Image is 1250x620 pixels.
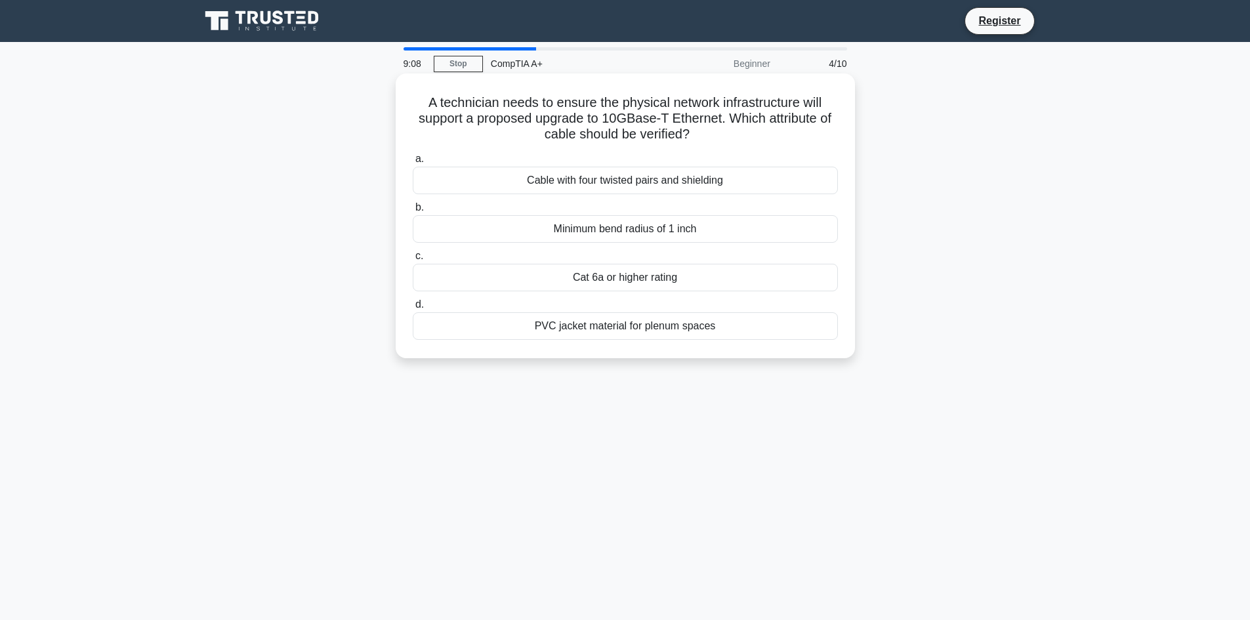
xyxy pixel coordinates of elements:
[396,51,434,77] div: 9:08
[413,264,838,291] div: Cat 6a or higher rating
[663,51,778,77] div: Beginner
[415,201,424,213] span: b.
[415,153,424,164] span: a.
[415,250,423,261] span: c.
[411,94,839,143] h5: A technician needs to ensure the physical network infrastructure will support a proposed upgrade ...
[413,167,838,194] div: Cable with four twisted pairs and shielding
[778,51,855,77] div: 4/10
[434,56,483,72] a: Stop
[413,215,838,243] div: Minimum bend radius of 1 inch
[970,12,1028,29] a: Register
[483,51,663,77] div: CompTIA A+
[413,312,838,340] div: PVC jacket material for plenum spaces
[415,299,424,310] span: d.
